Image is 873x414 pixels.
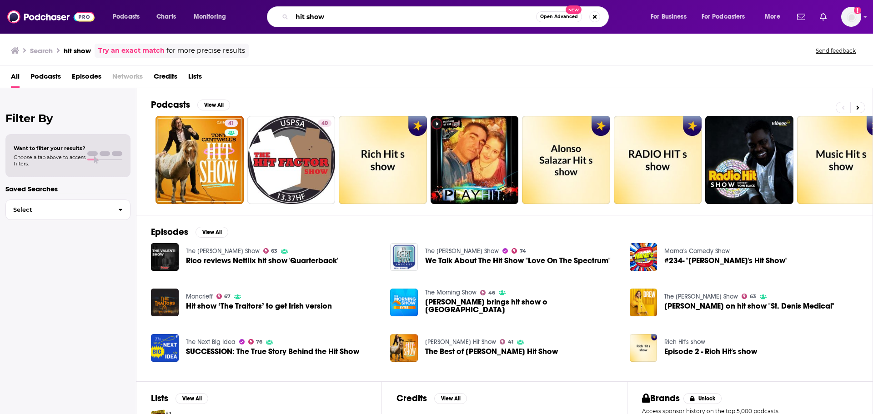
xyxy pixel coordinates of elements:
span: More [765,10,780,23]
h2: Credits [396,393,427,404]
a: 63 [742,294,756,299]
a: 46 [480,290,495,295]
img: We Talk About The Hit Show "Love On The Spectrum" [390,243,418,271]
button: View All [434,393,467,404]
a: 67 [216,294,231,299]
a: The Morning Show [425,289,477,296]
button: Unlock [683,393,722,404]
button: Open AdvancedNew [536,11,582,22]
a: Moncrieff [186,293,213,300]
span: All [11,69,20,88]
img: Episode 2 - Rich Hit's show [630,334,657,362]
a: 74 [512,248,526,254]
input: Search podcasts, credits, & more... [292,10,536,24]
a: EpisodesView All [151,226,228,238]
a: Rico reviews Netflix hit show 'Quarterback' [151,243,179,271]
button: open menu [106,10,151,24]
h2: Brands [642,393,680,404]
img: Podchaser - Follow, Share and Rate Podcasts [7,8,95,25]
button: Send feedback [813,47,858,55]
a: SUCCESSION: The True Story Behind the Hit Show [186,348,359,355]
p: Saved Searches [5,185,130,193]
span: 41 [228,119,234,128]
img: User Profile [841,7,861,27]
img: Hit show ‘The Traitors’ to get Irish version [151,289,179,316]
span: [PERSON_NAME] on hit show "St. Denis Medical" [664,302,834,310]
a: Show notifications dropdown [816,9,830,25]
span: 76 [256,340,262,344]
span: #234- "[PERSON_NAME]'s Hit Show" [664,257,788,264]
span: For Podcasters [702,10,745,23]
img: Wendi McLendon-Covey on hit show "St. Denis Medical" [630,289,657,316]
a: CreditsView All [396,393,467,404]
span: 41 [508,340,513,344]
a: We Talk About The Hit Show "Love On The Spectrum" [425,257,611,264]
a: Show notifications dropdown [793,9,809,25]
span: Select [6,207,111,213]
h2: Filter By [5,112,130,125]
a: Tony Cantwell's Hit Show [425,338,496,346]
span: 63 [750,294,756,299]
span: Choose a tab above to access filters. [14,154,85,167]
span: Monitoring [194,10,226,23]
a: 40 [247,116,336,204]
span: 63 [271,249,277,253]
a: Wendi McLendon-Covey on hit show "St. Denis Medical" [664,302,834,310]
a: Lists [188,69,202,88]
a: Rico reviews Netflix hit show 'Quarterback' [186,257,338,264]
button: Select [5,200,130,220]
span: Networks [112,69,143,88]
a: ListsView All [151,393,208,404]
span: 67 [224,294,231,299]
a: PodcastsView All [151,99,230,110]
div: Search podcasts, credits, & more... [276,6,617,27]
a: 63 [263,248,278,254]
a: Podcasts [30,69,61,88]
span: [PERSON_NAME] brings hit show o [GEOGRAPHIC_DATA] [425,298,619,314]
span: For Business [651,10,687,23]
a: Episodes [72,69,101,88]
button: open menu [758,10,792,24]
h3: Search [30,46,53,55]
span: Podcasts [113,10,140,23]
a: Hit show ‘The Traitors’ to get Irish version [186,302,332,310]
a: The Valenti Show [186,247,260,255]
a: 76 [248,339,263,344]
a: Episode 2 - Rich Hit's show [664,348,757,355]
a: The Best of Tony Cantwell's Hit Show [425,348,558,355]
svg: Add a profile image [854,7,861,14]
h3: hit show [64,46,91,55]
a: Credits [154,69,177,88]
a: 41 [225,120,238,127]
img: Gary Janetti brings hit show o Australia [390,289,418,316]
span: 74 [520,249,526,253]
span: New [566,5,582,14]
a: The Bert Show [425,247,499,255]
button: Show profile menu [841,7,861,27]
img: SUCCESSION: The True Story Behind the Hit Show [151,334,179,362]
button: View All [196,227,228,238]
a: Charts [151,10,181,24]
a: 41 [156,116,244,204]
button: open menu [644,10,698,24]
span: Open Advanced [540,15,578,19]
h2: Episodes [151,226,188,238]
button: View All [176,393,208,404]
img: #234- "Orlando's Hit Show" [630,243,657,271]
img: The Best of Tony Cantwell's Hit Show [390,334,418,362]
span: Charts [156,10,176,23]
